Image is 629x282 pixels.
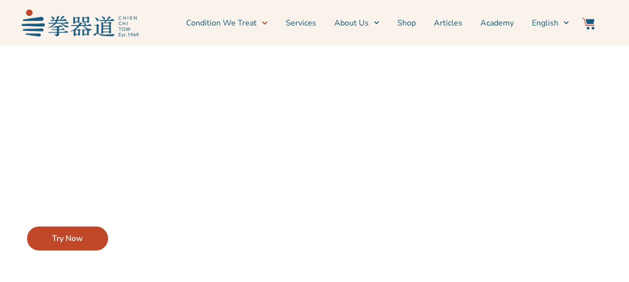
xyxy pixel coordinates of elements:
a: Services [286,10,316,35]
h2: Does something feel off? [27,140,251,162]
p: Let our Symptom Checker recommend effective treatments for your conditions. [27,172,251,200]
a: Switch to English [532,10,569,35]
a: Try Now [27,226,108,250]
nav: Menu [144,10,569,35]
span: Try Now [52,232,83,244]
span: English [532,17,558,29]
a: About Us [334,10,379,35]
a: Academy [480,10,514,35]
a: Shop [397,10,416,35]
a: Condition We Treat [186,10,267,35]
a: Articles [434,10,462,35]
img: Website Icon-03 [582,17,594,29]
